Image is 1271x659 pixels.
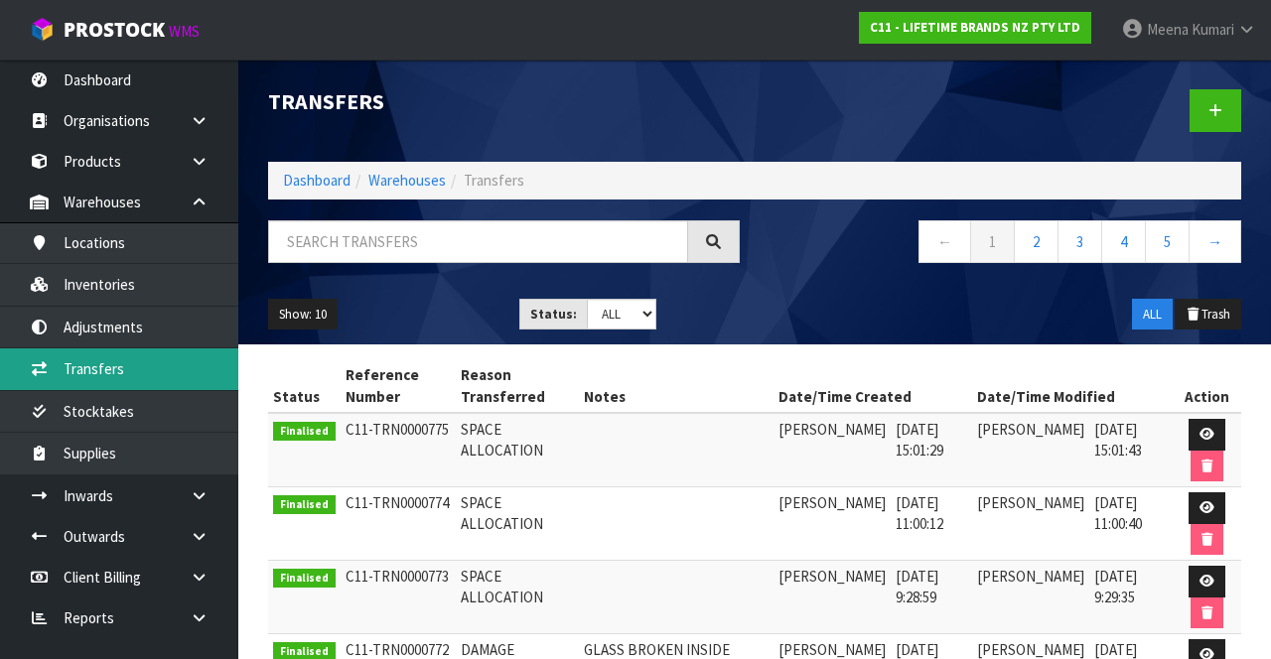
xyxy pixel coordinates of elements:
input: Search transfers [268,220,688,263]
a: ← [918,220,971,263]
small: WMS [169,22,200,41]
th: Reason Transferred [456,359,579,413]
a: Dashboard [283,171,351,190]
td: C11-TRN0000774 [341,487,456,561]
span: Finalised [273,495,336,515]
a: Warehouses [368,171,446,190]
th: Action [1172,359,1241,413]
a: 5 [1145,220,1190,263]
td: [PERSON_NAME] [774,487,891,561]
th: Status [268,359,341,413]
td: C11-TRN0000775 [341,413,456,487]
td: [PERSON_NAME] [972,561,1089,634]
a: 2 [1014,220,1059,263]
span: ProStock [64,17,165,43]
span: Finalised [273,422,336,442]
td: [DATE] 15:01:29 [891,413,973,487]
h1: Transfers [268,89,740,113]
td: [DATE] 9:29:35 [1089,561,1172,634]
a: 4 [1101,220,1146,263]
a: 1 [970,220,1015,263]
td: [PERSON_NAME] [774,413,891,487]
td: SPACE ALLOCATION [456,561,579,634]
span: Kumari [1192,20,1234,39]
img: cube-alt.png [30,17,55,42]
strong: C11 - LIFETIME BRANDS NZ PTY LTD [870,19,1080,36]
td: SPACE ALLOCATION [456,487,579,561]
span: Finalised [273,569,336,589]
nav: Page navigation [770,220,1241,269]
td: SPACE ALLOCATION [456,413,579,487]
button: Trash [1175,299,1241,330]
th: Notes [579,359,774,413]
button: Show: 10 [268,299,338,330]
td: C11-TRN0000773 [341,561,456,634]
td: [PERSON_NAME] [972,487,1089,561]
td: [DATE] 9:28:59 [891,561,973,634]
td: [DATE] 11:00:40 [1089,487,1172,561]
a: 3 [1058,220,1102,263]
td: [DATE] 15:01:43 [1089,413,1172,487]
span: Meena [1147,20,1189,39]
td: [PERSON_NAME] [774,561,891,634]
strong: Status: [530,306,577,323]
td: [DATE] 11:00:12 [891,487,973,561]
th: Date/Time Created [774,359,973,413]
span: Transfers [464,171,524,190]
th: Reference Number [341,359,456,413]
button: ALL [1132,299,1173,330]
a: → [1189,220,1241,263]
th: Date/Time Modified [972,359,1172,413]
a: C11 - LIFETIME BRANDS NZ PTY LTD [859,12,1091,44]
td: [PERSON_NAME] [972,413,1089,487]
